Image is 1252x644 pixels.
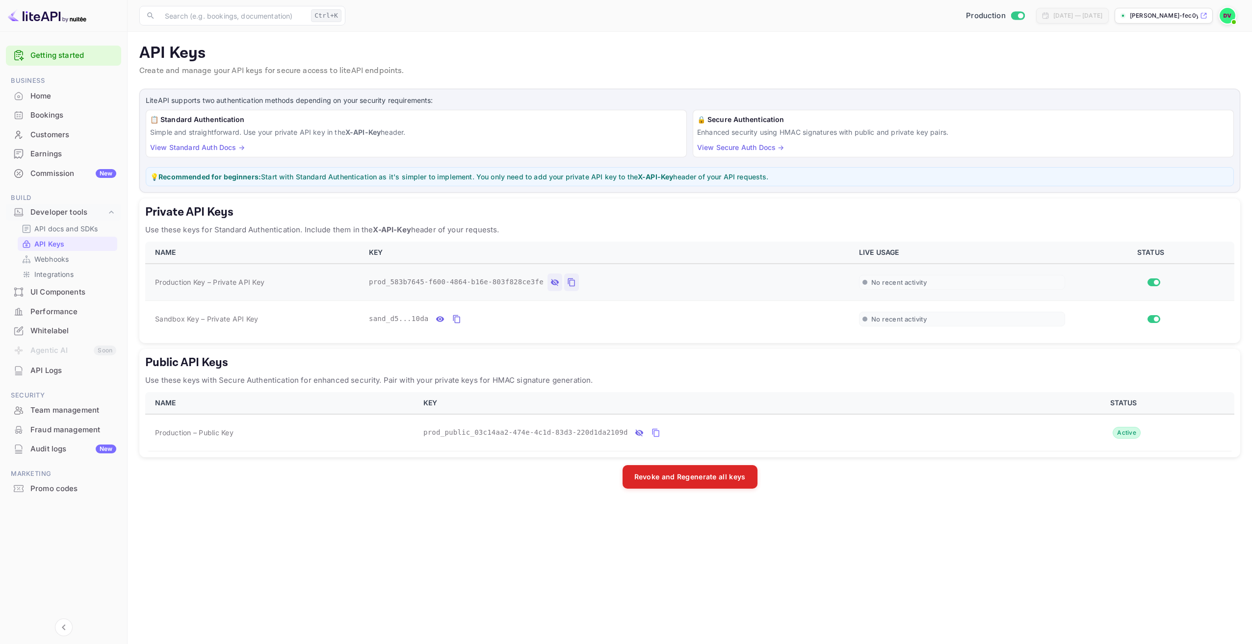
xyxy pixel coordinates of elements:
strong: Recommended for beginners: [158,173,261,181]
img: LiteAPI logo [8,8,86,24]
div: Performance [30,306,116,318]
div: Whitelabel [30,325,116,337]
span: Business [6,75,121,86]
div: Developer tools [6,204,121,221]
div: Home [6,87,121,106]
div: Webhooks [18,252,117,266]
div: Promo codes [6,479,121,498]
div: Home [30,91,116,102]
span: Production Key – Private API Key [155,277,264,287]
h6: 📋 Standard Authentication [150,114,682,125]
p: Enhanced security using HMAC signatures with public and private key pairs. [697,127,1229,137]
h6: 🔒 Secure Authentication [697,114,1229,125]
div: CommissionNew [6,164,121,183]
span: Marketing [6,469,121,479]
div: Integrations [18,267,117,281]
img: David Velasquez [1220,8,1235,24]
a: API Keys [22,239,113,249]
p: Use these keys for Standard Authentication. Include them in the header of your requests. [145,224,1234,236]
span: Production [966,10,1006,22]
p: API docs and SDKs [34,223,98,234]
span: sand_d5...10da [369,314,429,324]
span: Build [6,193,121,203]
div: Ctrl+K [311,9,341,22]
a: Audit logsNew [6,440,121,458]
table: public api keys table [145,392,1234,451]
p: API Keys [139,44,1240,63]
div: New [96,169,116,178]
span: No recent activity [871,278,927,287]
div: Audit logs [30,444,116,455]
div: Customers [6,125,121,145]
a: UI Components [6,283,121,301]
a: Earnings [6,145,121,163]
input: Search (e.g. bookings, documentation) [159,6,307,25]
p: Simple and straightforward. Use your private API key in the header. [150,127,682,137]
p: Webhooks [34,254,69,264]
div: UI Components [6,283,121,302]
a: CommissionNew [6,164,121,182]
th: LIVE USAGE [853,242,1071,264]
th: STATUS [1017,392,1234,414]
a: Fraud management [6,421,121,439]
a: Team management [6,401,121,419]
div: Earnings [6,145,121,164]
span: Production – Public Key [155,427,234,438]
span: No recent activity [871,315,927,323]
div: Active [1113,427,1141,439]
a: API Logs [6,361,121,379]
a: Webhooks [22,254,113,264]
th: STATUS [1071,242,1234,264]
div: Earnings [30,149,116,160]
p: 💡 Start with Standard Authentication as it's simpler to implement. You only need to add your priv... [150,172,1229,182]
div: [DATE] — [DATE] [1053,11,1102,20]
div: API docs and SDKs [18,222,117,236]
div: Bookings [30,110,116,121]
span: prod_public_03c14aa2-474e-4c1d-83d3-220d1da2109d [423,427,628,438]
button: Revoke and Regenerate all keys [623,465,757,489]
div: New [96,445,116,453]
div: Team management [30,405,116,416]
a: Promo codes [6,479,121,497]
a: View Secure Auth Docs → [697,143,784,151]
p: [PERSON_NAME]-fec0y.... [1130,11,1198,20]
a: Integrations [22,269,113,279]
strong: X-API-Key [638,173,673,181]
a: Customers [6,125,121,144]
a: Bookings [6,106,121,124]
div: API Logs [30,365,116,376]
th: KEY [417,392,1017,414]
div: Whitelabel [6,322,121,341]
button: Collapse navigation [55,619,73,636]
table: private api keys table [145,242,1234,337]
th: NAME [145,392,417,414]
div: Promo codes [30,483,116,495]
div: Audit logsNew [6,440,121,459]
p: API Keys [34,239,64,249]
span: Sandbox Key – Private API Key [155,314,258,324]
div: Fraud management [30,424,116,436]
div: API Logs [6,361,121,380]
a: Performance [6,302,121,321]
div: Team management [6,401,121,420]
th: NAME [145,242,363,264]
th: KEY [363,242,853,264]
p: Create and manage your API keys for secure access to liteAPI endpoints. [139,65,1240,77]
strong: X-API-Key [345,128,381,136]
a: Home [6,87,121,105]
div: Fraud management [6,421,121,440]
div: UI Components [30,287,116,298]
span: prod_583b7645-f600-4864-b16e-803f828ce3fe [369,277,544,287]
div: Bookings [6,106,121,125]
a: Getting started [30,50,116,61]
strong: X-API-Key [373,225,411,234]
div: Commission [30,168,116,179]
div: Performance [6,302,121,322]
a: Whitelabel [6,322,121,340]
p: Use these keys with Secure Authentication for enhanced security. Pair with your private keys for ... [145,374,1234,386]
p: Integrations [34,269,74,279]
span: Security [6,390,121,401]
h5: Private API Keys [145,204,1234,220]
div: Customers [30,129,116,141]
div: API Keys [18,237,117,251]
